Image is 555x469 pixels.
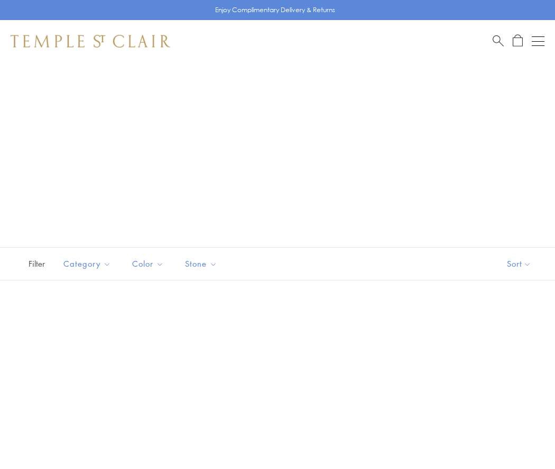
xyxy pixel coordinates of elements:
[124,252,172,276] button: Color
[127,257,172,270] span: Color
[11,35,170,48] img: Temple St. Clair
[58,257,119,270] span: Category
[180,257,225,270] span: Stone
[483,248,555,280] button: Show sort by
[493,34,504,48] a: Search
[215,5,335,15] p: Enjoy Complimentary Delivery & Returns
[177,252,225,276] button: Stone
[513,34,523,48] a: Open Shopping Bag
[55,252,119,276] button: Category
[532,35,544,48] button: Open navigation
